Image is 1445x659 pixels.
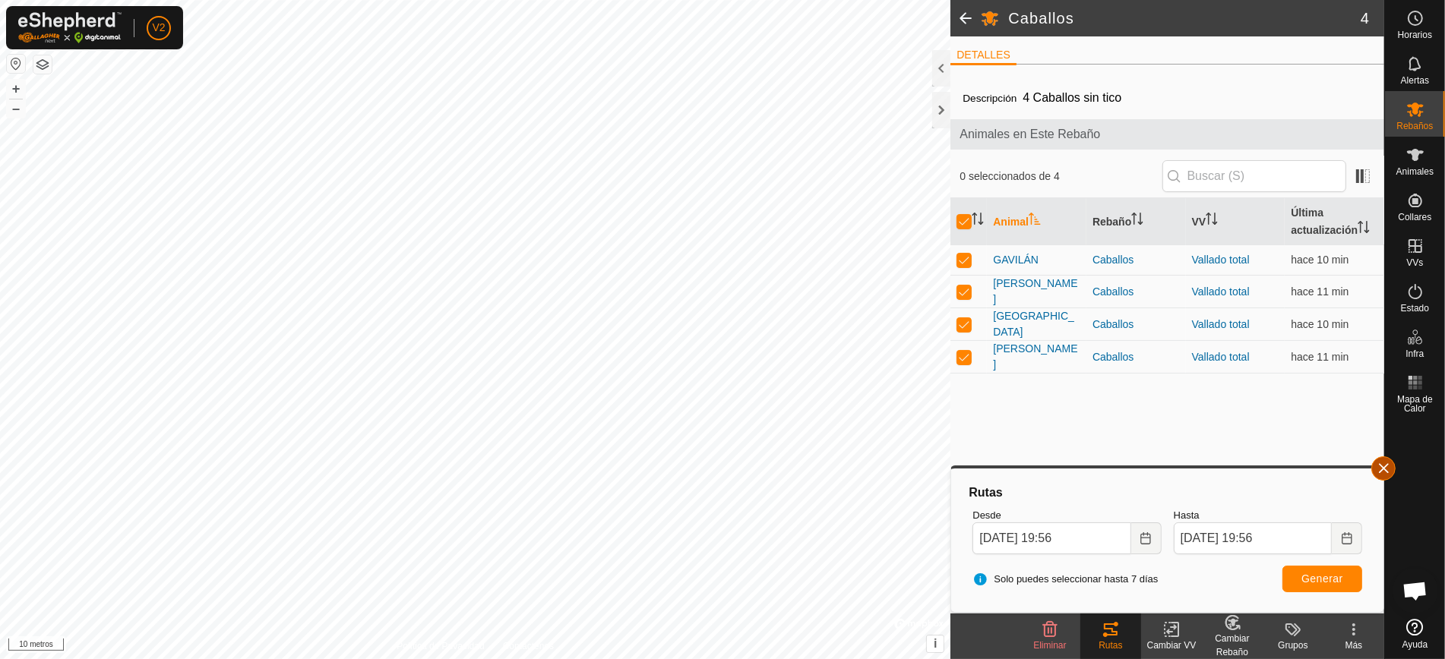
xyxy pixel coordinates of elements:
font: Caballos [1092,254,1134,266]
font: Caballos [1008,10,1074,27]
font: i [934,637,937,650]
font: Más [1345,640,1363,651]
font: V2 [152,21,165,33]
font: 0 seleccionados de 4 [960,170,1060,182]
button: – [7,99,25,118]
font: Rebaño [1092,216,1131,228]
button: Generar [1282,566,1362,592]
font: hace 10 min [1291,318,1349,330]
a: Contáctenos [503,639,554,653]
font: Generar [1301,572,1343,585]
font: Alertas [1401,75,1429,86]
font: Cambiar Rebaño [1215,633,1249,657]
font: Animales [1396,166,1434,177]
font: hace 11 min [1291,351,1349,363]
font: hace 11 min [1291,285,1349,298]
font: GAVILÁN [993,254,1039,266]
button: + [7,80,25,98]
font: Rutas [969,486,1002,499]
font: Horarios [1398,30,1432,40]
font: Caballos [1092,285,1134,298]
font: Rutas [1099,640,1122,651]
font: Cambiar VV [1147,640,1197,651]
img: Logotipo de Gallagher [18,12,122,43]
font: Animal [993,216,1029,228]
font: Contáctenos [503,641,554,651]
span: 21 de septiembre de 2025, 19:45 [1291,318,1349,330]
font: Solo puedes seleccionar hasta 7 días [994,573,1158,585]
font: Descripción [963,93,1017,104]
font: 4 Caballos sin tico [1023,91,1121,104]
font: VV [1192,216,1206,228]
font: Caballos [1092,318,1134,330]
p-sorticon: Activar para ordenar [972,215,984,227]
font: 4 [1361,10,1369,27]
font: Rebaños [1396,121,1433,131]
font: VVs [1406,257,1423,268]
button: Capas del Mapa [33,55,52,74]
font: Caballos [1092,351,1134,363]
a: Vallado total [1192,318,1250,330]
font: DETALLES [956,49,1010,61]
font: Estado [1401,303,1429,314]
font: [GEOGRAPHIC_DATA] [993,310,1074,338]
button: Elija fecha [1332,522,1362,554]
a: Vallado total [1192,285,1250,298]
p-sorticon: Activar para ordenar [1029,215,1041,227]
font: Infra [1405,348,1424,359]
a: Política de Privacidad [397,639,484,653]
a: Vallado total [1192,351,1250,363]
font: Eliminar [1033,640,1066,651]
font: Política de Privacidad [397,641,484,651]
p-sorticon: Activar para ordenar [1131,215,1143,227]
span: 21 de septiembre de 2025, 19:45 [1291,285,1349,298]
font: Hasta [1174,509,1200,521]
font: Collares [1398,212,1431,222]
font: Desde [972,509,1001,521]
font: Última actualización [1291,207,1358,236]
font: hace 10 min [1291,254,1349,266]
a: Vallado total [1192,254,1250,266]
font: Animales en Este Rebaño [960,128,1100,140]
font: [PERSON_NAME] [993,277,1077,305]
span: 21 de septiembre de 2025, 19:45 [1291,254,1349,266]
font: Ayuda [1402,639,1428,650]
button: Restablecer Mapa [7,55,25,73]
input: Buscar (S) [1162,160,1346,192]
div: Chat abierto [1393,568,1438,613]
font: + [12,80,21,96]
font: – [12,100,20,116]
button: i [927,635,944,652]
p-sorticon: Activar para ordenar [1206,215,1218,227]
font: [PERSON_NAME] [993,342,1077,370]
button: Elija fecha [1131,522,1162,554]
a: Ayuda [1385,613,1445,655]
p-sorticon: Activar para ordenar [1358,223,1370,235]
font: Mapa de Calor [1397,394,1433,414]
span: 21 de septiembre de 2025, 19:45 [1291,351,1349,363]
font: Grupos [1278,640,1307,651]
